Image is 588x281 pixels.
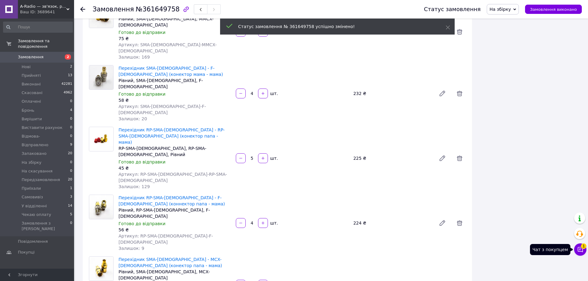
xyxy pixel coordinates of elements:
span: Виставити рахунок [22,125,62,130]
span: Замовлення з [PERSON_NAME] [22,221,70,232]
span: 3 [70,194,72,200]
a: Перехідник RP-SMA-[DEMOGRAPHIC_DATA] - RP-SMA-[DEMOGRAPHIC_DATA] (конектор папа - мама) [119,127,225,145]
a: Редагувати [436,217,448,229]
span: 9 [70,142,72,148]
span: Вирішити [22,116,42,122]
span: 0 [70,134,72,139]
span: Залишок: 20 [119,116,147,121]
span: 5 [70,212,72,217]
span: Готово до відправки [119,159,165,164]
div: Рівний, RP-SMA-[DEMOGRAPHIC_DATA], F-[DEMOGRAPHIC_DATA] [119,207,231,219]
div: Рівний, SMA-[DEMOGRAPHIC_DATA], MCX-[DEMOGRAPHIC_DATA] [119,269,231,281]
div: Статус замовлення № 361649758 успішно змінено! [238,23,430,30]
span: Передзамовлення [22,177,60,183]
span: Оплачені [22,99,41,104]
a: Редагувати [436,152,448,164]
div: Ваш ID: 3689641 [20,9,74,15]
span: Видалити [453,87,466,100]
span: Замовлення [93,6,134,13]
span: Виконані [22,81,41,87]
div: шт. [269,90,278,97]
span: 1 [581,243,586,249]
input: Пошук [3,22,73,33]
span: Готово до відправки [119,30,165,35]
button: Чат з покупцем1 [574,243,586,256]
span: Залишок: 9 [119,246,144,251]
span: Артикул: SMA-[DEMOGRAPHIC_DATA]-F-[DEMOGRAPHIC_DATA] [119,104,206,115]
span: 4 [70,108,72,113]
div: 225 ₴ [351,154,434,163]
span: 0 [70,160,72,165]
div: 232 ₴ [351,89,434,98]
span: На скасування [22,168,52,174]
span: Покупці [18,250,35,255]
span: Приїхали [22,186,41,191]
img: Перехідник RP-SMA-Male - RP-SMA-Female (конектор папа - мама) [89,127,113,151]
span: Самовивіз [22,194,43,200]
span: 20 [68,177,72,183]
button: Замовлення виконано [525,5,582,14]
span: №361649758 [136,6,180,13]
span: У відділенні [22,203,47,209]
a: Перехідник SMA-[DEMOGRAPHIC_DATA] - F-[DEMOGRAPHIC_DATA] (конектор мама - мама) [119,66,223,77]
div: 56 ₴ [119,227,231,233]
span: A-Radio — зв'язок, радіо, електроніка [20,4,66,9]
div: Повернутися назад [80,6,85,12]
span: Запаковано [22,151,47,156]
img: Перехідник SMA-Male - MCX-Female (конектор папа - мама) [89,257,113,281]
div: Рівний, SMA-[DEMOGRAPHIC_DATA], F-[DEMOGRAPHIC_DATA] [119,77,231,90]
span: Готово до відправки [119,92,165,97]
div: шт. [269,155,278,161]
div: Рівний, SMA-[DEMOGRAPHIC_DATA], MMCX-[DEMOGRAPHIC_DATA] [119,16,231,28]
span: 2 [65,54,71,60]
div: Чат з покупцем [530,244,570,255]
div: 45 ₴ [119,165,231,171]
span: Відмова- [22,134,40,139]
span: 4962 [64,90,72,96]
span: Готово до відправки [119,221,165,226]
span: На збірку [490,7,511,12]
span: Видалити [453,217,466,229]
a: Перехідник SMA-[DEMOGRAPHIC_DATA] - MCX-[DEMOGRAPHIC_DATA] (конектор папа - мама) [119,257,222,268]
span: Артикул: RP-SMA-[DEMOGRAPHIC_DATA]-RP-SMA-[DEMOGRAPHIC_DATA] [119,172,227,183]
span: 2 [70,64,72,70]
span: Залишок: 129 [119,184,150,189]
span: Відправлено [22,142,48,148]
div: RP-SMA-[DEMOGRAPHIC_DATA], RP-SMA-[DEMOGRAPHIC_DATA], Рівний [119,145,231,158]
img: Перехідник SMA-Female - F-Female (конектор мама - мама) [89,65,113,89]
span: Замовлення виконано [530,7,577,12]
a: Редагувати [436,87,448,100]
span: Чекаю оплату [22,212,51,217]
span: Артикул: RP-SMA-[DEMOGRAPHIC_DATA]-F-[DEMOGRAPHIC_DATA] [119,233,213,245]
div: 75 ₴ [119,35,231,42]
img: Перехідник RP-SMA-Male - F-Female (коннектор папа - мама) [89,195,113,219]
span: 42281 [61,81,72,87]
span: 0 [70,221,72,232]
div: 58 ₴ [119,97,231,103]
div: Статус замовлення [424,6,481,12]
span: 0 [70,99,72,104]
span: Прийняті [22,73,41,78]
span: Видалити [453,26,466,38]
span: Повідомлення [18,239,48,244]
span: Бронь [22,108,34,113]
div: шт. [269,220,278,226]
span: Видалити [453,152,466,164]
div: 224 ₴ [351,219,434,227]
span: Залишок: 169 [119,55,150,60]
span: На збірку [22,160,41,165]
span: Замовлення [18,54,44,60]
span: 13 [68,73,72,78]
span: 20 [68,151,72,156]
a: Перехідник RP-SMA-[DEMOGRAPHIC_DATA] - F-[DEMOGRAPHIC_DATA] (коннектор папа - мама) [119,195,225,206]
span: 14 [68,203,72,209]
span: Артикул: SMA-[DEMOGRAPHIC_DATA]-MMCX-[DEMOGRAPHIC_DATA] [119,42,217,53]
span: Замовлення та повідомлення [18,38,74,49]
span: 0 [70,116,72,122]
span: Скасовані [22,90,43,96]
span: 1 [70,186,72,191]
span: 0 [70,125,72,130]
span: 0 [70,168,72,174]
span: Нові [22,64,31,70]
